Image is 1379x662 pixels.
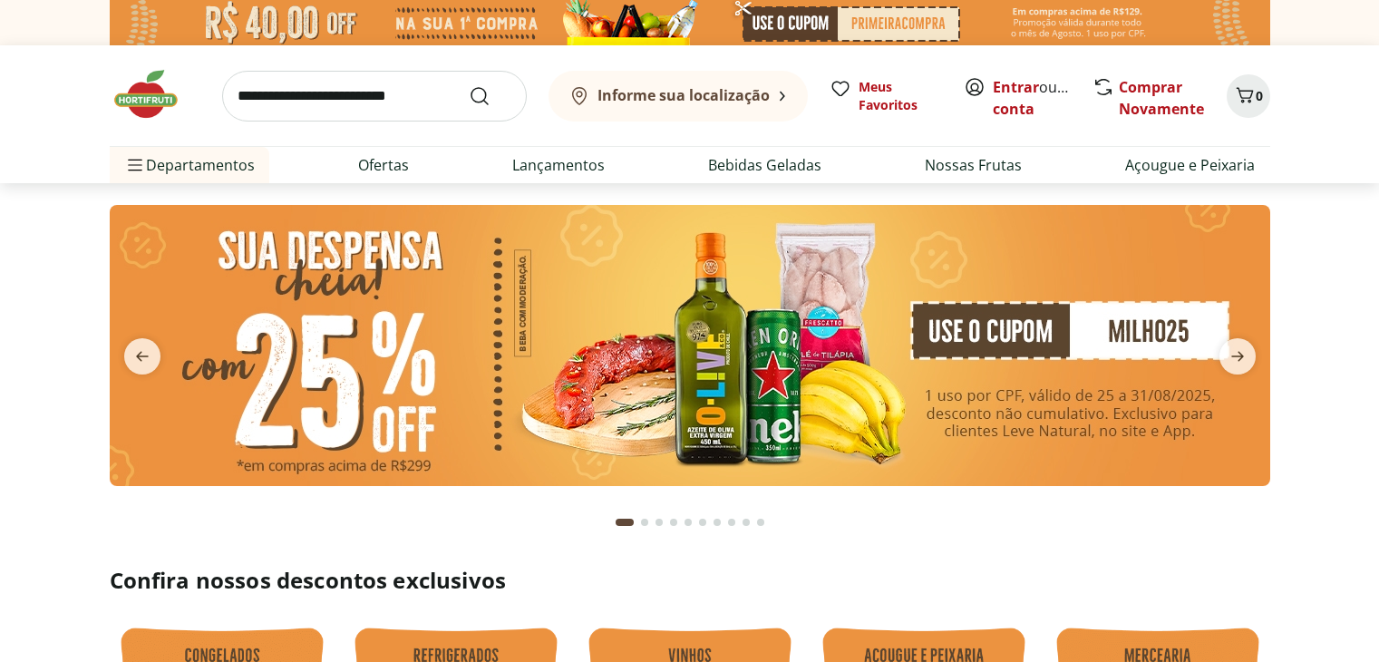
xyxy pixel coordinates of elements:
[710,501,724,544] button: Go to page 7 from fs-carousel
[993,77,1039,97] a: Entrar
[597,85,770,105] b: Informe sua localização
[110,205,1270,486] img: cupom
[469,85,512,107] button: Submit Search
[1256,87,1263,104] span: 0
[739,501,753,544] button: Go to page 9 from fs-carousel
[666,501,681,544] button: Go to page 4 from fs-carousel
[1119,77,1204,119] a: Comprar Novamente
[637,501,652,544] button: Go to page 2 from fs-carousel
[110,338,175,375] button: previous
[708,154,821,176] a: Bebidas Geladas
[681,501,695,544] button: Go to page 5 from fs-carousel
[612,501,637,544] button: Current page from fs-carousel
[652,501,666,544] button: Go to page 3 from fs-carousel
[222,71,527,122] input: search
[830,78,942,114] a: Meus Favoritos
[925,154,1022,176] a: Nossas Frutas
[993,76,1073,120] span: ou
[753,501,768,544] button: Go to page 10 from fs-carousel
[358,154,409,176] a: Ofertas
[124,143,146,187] button: Menu
[110,566,1270,595] h2: Confira nossos descontos exclusivos
[724,501,739,544] button: Go to page 8 from fs-carousel
[859,78,942,114] span: Meus Favoritos
[124,143,255,187] span: Departamentos
[1205,338,1270,375] button: next
[512,154,605,176] a: Lançamentos
[549,71,808,122] button: Informe sua localização
[1125,154,1255,176] a: Açougue e Peixaria
[1227,74,1270,118] button: Carrinho
[110,67,200,122] img: Hortifruti
[695,501,710,544] button: Go to page 6 from fs-carousel
[993,77,1093,119] a: Criar conta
